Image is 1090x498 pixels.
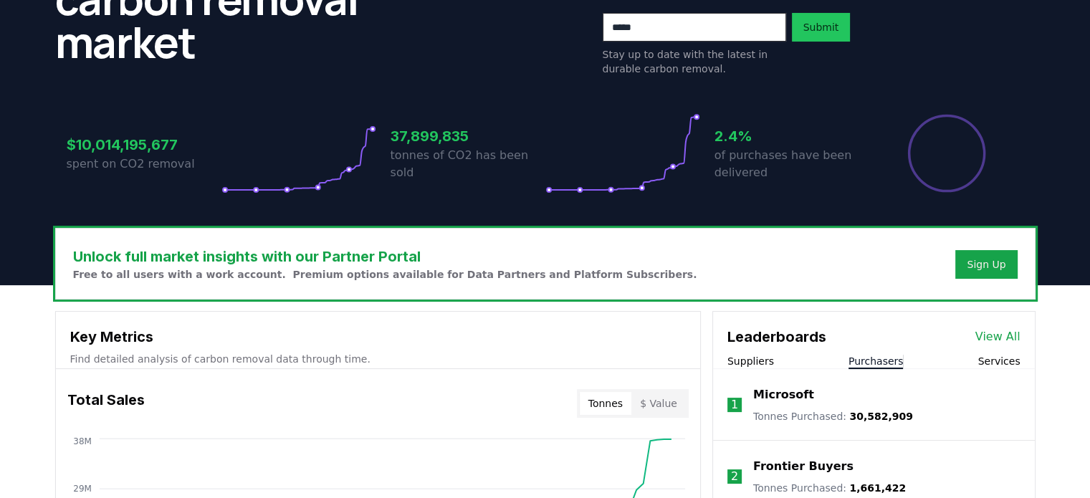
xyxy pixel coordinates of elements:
[391,147,545,181] p: tonnes of CO2 has been sold
[714,125,869,147] h3: 2.4%
[73,246,697,267] h3: Unlock full market insights with our Partner Portal
[907,113,987,193] div: Percentage of sales delivered
[849,411,913,422] span: 30,582,909
[631,392,686,415] button: $ Value
[391,125,545,147] h3: 37,899,835
[580,392,631,415] button: Tonnes
[727,326,826,348] h3: Leaderboards
[977,354,1020,368] button: Services
[753,409,913,423] p: Tonnes Purchased :
[73,484,92,494] tspan: 29M
[967,257,1005,272] a: Sign Up
[70,326,686,348] h3: Key Metrics
[848,354,904,368] button: Purchasers
[753,481,906,495] p: Tonnes Purchased :
[753,386,814,403] a: Microsoft
[603,47,786,76] p: Stay up to date with the latest in durable carbon removal.
[714,147,869,181] p: of purchases have been delivered
[731,468,738,485] p: 2
[753,458,854,475] a: Frontier Buyers
[727,354,774,368] button: Suppliers
[792,13,851,42] button: Submit
[975,328,1020,345] a: View All
[70,352,686,366] p: Find detailed analysis of carbon removal data through time.
[73,436,92,446] tspan: 38M
[73,267,697,282] p: Free to all users with a work account. Premium options available for Data Partners and Platform S...
[731,396,738,413] p: 1
[67,389,145,418] h3: Total Sales
[67,155,221,173] p: spent on CO2 removal
[67,134,221,155] h3: $10,014,195,677
[849,482,906,494] span: 1,661,422
[955,250,1017,279] button: Sign Up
